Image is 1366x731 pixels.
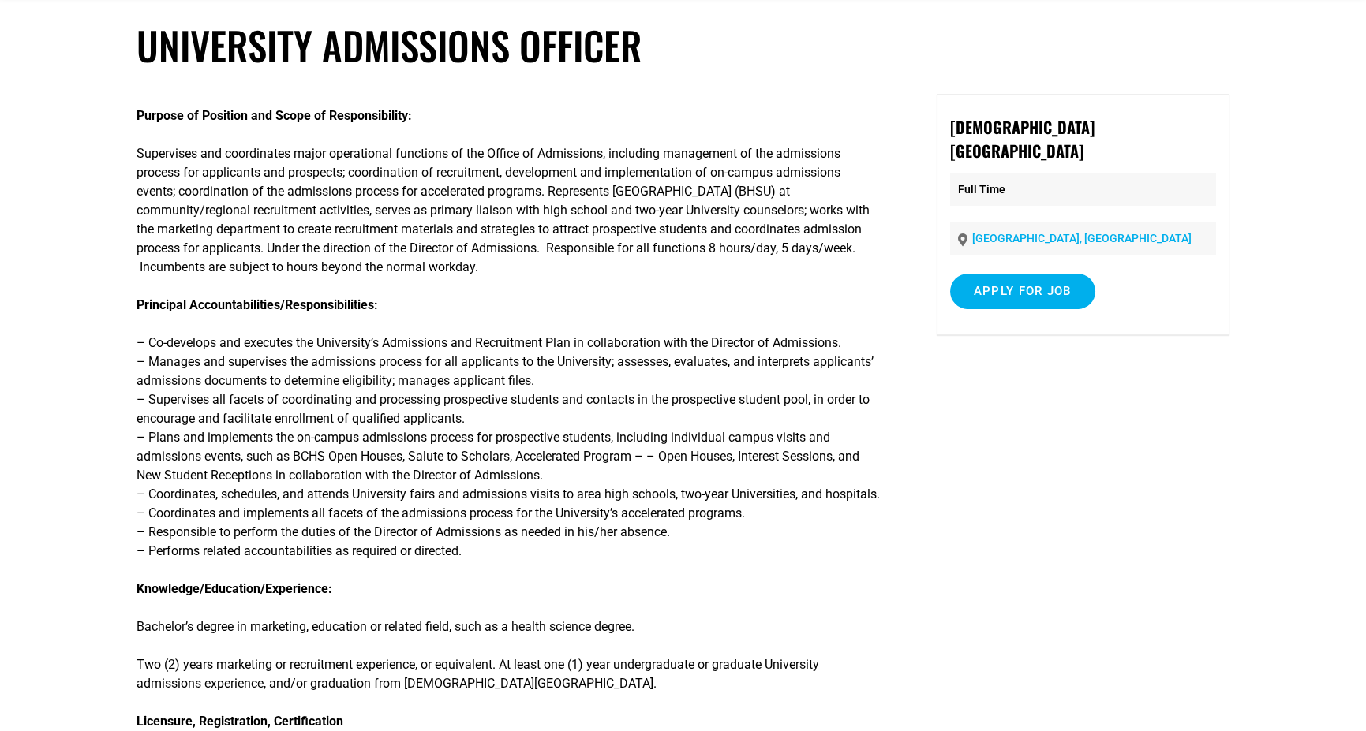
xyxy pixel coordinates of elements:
h1: University Admissions Officer [137,22,1229,69]
strong: Principal Accountabilities/Responsibilities: [137,297,378,312]
p: Full Time [950,173,1216,206]
p: Supervises and coordinates major operational functions of the Office of Admissions, including man... [137,144,881,277]
strong: Knowledge/Education/Experience: [137,581,332,596]
p: Bachelor’s degree in marketing, education or related field, such as a health science degree. [137,617,881,636]
p: – Co-develops and executes the University’s Admissions and Recruitment Plan in collaboration with... [137,334,881,561]
strong: Licensure, Registration, Certification [137,714,343,729]
input: Apply for job [950,274,1095,309]
a: [GEOGRAPHIC_DATA], [GEOGRAPHIC_DATA] [972,232,1192,244]
strong: [DEMOGRAPHIC_DATA][GEOGRAPHIC_DATA] [950,115,1095,162]
strong: Purpose of Position and Scope of Responsibility: [137,108,412,123]
p: Two (2) years marketing or recruitment experience, or equivalent. At least one (1) year undergrad... [137,655,881,693]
